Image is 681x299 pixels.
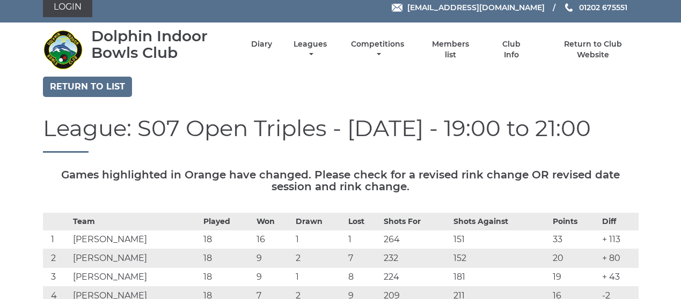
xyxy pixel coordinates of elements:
td: 2 [43,249,70,268]
th: Diff [599,213,639,230]
td: 18 [201,230,254,249]
td: 151 [451,230,550,249]
td: 8 [346,268,381,287]
td: 1 [293,230,346,249]
a: Club Info [494,39,529,60]
img: Dolphin Indoor Bowls Club [43,29,83,70]
th: Lost [346,213,381,230]
th: Drawn [293,213,346,230]
th: Shots For [381,213,451,230]
a: Competitions [349,39,407,60]
img: Email [392,4,402,12]
a: Return to Club Website [547,39,638,60]
td: [PERSON_NAME] [70,249,201,268]
td: + 80 [599,249,639,268]
td: 2 [293,249,346,268]
th: Shots Against [451,213,550,230]
td: 1 [346,230,381,249]
div: Dolphin Indoor Bowls Club [91,28,232,61]
h1: League: S07 Open Triples - [DATE] - 19:00 to 21:00 [43,116,639,153]
td: 1 [293,268,346,287]
td: 9 [254,268,292,287]
h5: Games highlighted in Orange have changed. Please check for a revised rink change OR revised date ... [43,169,639,192]
td: 33 [550,230,599,249]
td: 232 [381,249,451,268]
td: 224 [381,268,451,287]
td: 18 [201,268,254,287]
td: 18 [201,249,254,268]
td: 16 [254,230,292,249]
th: Won [254,213,292,230]
td: [PERSON_NAME] [70,230,201,249]
span: [EMAIL_ADDRESS][DOMAIN_NAME] [407,3,545,12]
a: Diary [251,39,272,49]
td: 9 [254,249,292,268]
a: Phone us 01202 675551 [563,2,627,13]
th: Points [550,213,599,230]
td: 264 [381,230,451,249]
td: + 43 [599,268,639,287]
a: Return to list [43,77,132,97]
td: 3 [43,268,70,287]
td: 19 [550,268,599,287]
a: Leagues [291,39,329,60]
td: [PERSON_NAME] [70,268,201,287]
th: Team [70,213,201,230]
td: 7 [346,249,381,268]
a: Members list [426,39,475,60]
td: 181 [451,268,550,287]
td: 152 [451,249,550,268]
td: + 113 [599,230,639,249]
span: 01202 675551 [579,3,627,12]
td: 1 [43,230,70,249]
th: Played [201,213,254,230]
td: 20 [550,249,599,268]
img: Phone us [565,3,573,12]
a: Email [EMAIL_ADDRESS][DOMAIN_NAME] [392,2,545,13]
